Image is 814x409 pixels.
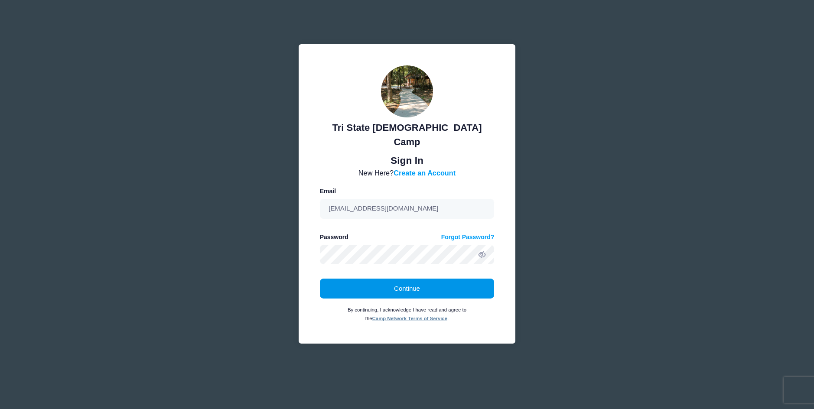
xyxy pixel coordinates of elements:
[372,316,447,321] a: Camp Network Terms of Service
[320,168,495,178] div: New Here?
[394,169,456,177] a: Create an Account
[320,279,495,299] button: Continue
[381,65,433,117] img: Tri State Christian Camp
[320,233,348,242] label: Password
[320,187,336,196] label: Email
[348,307,466,321] small: By continuing, I acknowledge I have read and agree to the .
[320,153,495,168] div: Sign In
[441,233,495,242] a: Forgot Password?
[320,120,495,149] div: Tri State [DEMOGRAPHIC_DATA] Camp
